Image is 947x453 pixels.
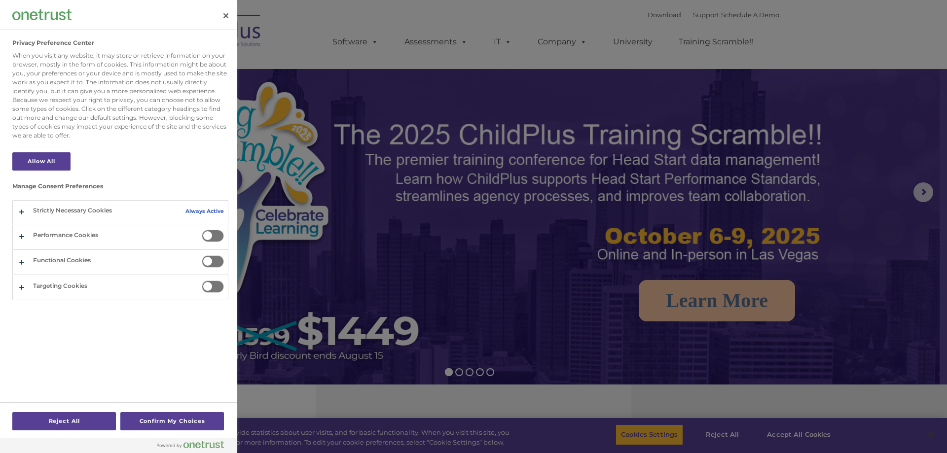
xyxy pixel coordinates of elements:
button: Confirm My Choices [120,412,224,430]
button: Close [215,5,237,27]
h2: Privacy Preference Center [12,39,94,46]
span: Phone number [137,105,179,113]
button: Reject All [12,412,116,430]
div: When you visit any website, it may store or retrieve information on your browser, mostly in the f... [12,51,228,140]
h3: Manage Consent Preferences [12,183,228,195]
div: Company Logo [12,5,72,25]
a: Powered by OneTrust Opens in a new Tab [157,441,232,453]
span: Last name [137,65,167,72]
img: Powered by OneTrust Opens in a new Tab [157,441,224,449]
img: Company Logo [12,9,72,20]
button: Allow All [12,152,71,171]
